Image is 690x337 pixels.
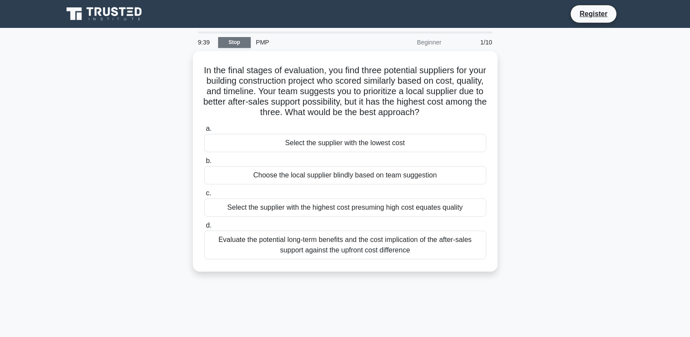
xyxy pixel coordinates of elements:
div: Select the supplier with the lowest cost [204,134,486,152]
div: Evaluate the potential long-term benefits and the cost implication of the after-sales support aga... [204,231,486,259]
div: 1/10 [447,34,498,51]
div: Beginner [370,34,447,51]
span: c. [206,189,211,197]
a: Stop [218,37,251,48]
div: Select the supplier with the highest cost presuming high cost equates quality [204,198,486,217]
span: a. [206,125,212,132]
div: Choose the local supplier blindly based on team suggestion [204,166,486,184]
div: 9:39 [193,34,218,51]
a: Register [574,8,613,19]
span: d. [206,221,212,229]
span: b. [206,157,212,164]
h5: In the final stages of evaluation, you find three potential suppliers for your building construct... [203,65,487,118]
div: PMP [251,34,370,51]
